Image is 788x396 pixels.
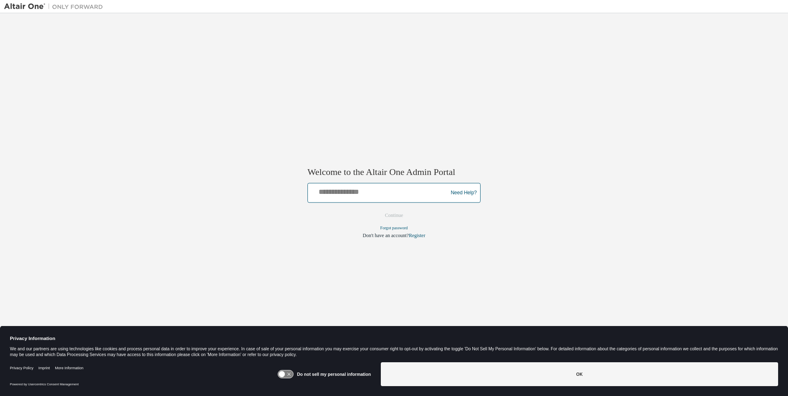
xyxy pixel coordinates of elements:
span: Don't have an account? [363,233,409,239]
img: Altair One [4,2,107,11]
h2: Welcome to the Altair One Admin Portal [307,166,481,178]
a: Forgot password [380,226,408,231]
a: Register [409,233,425,239]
